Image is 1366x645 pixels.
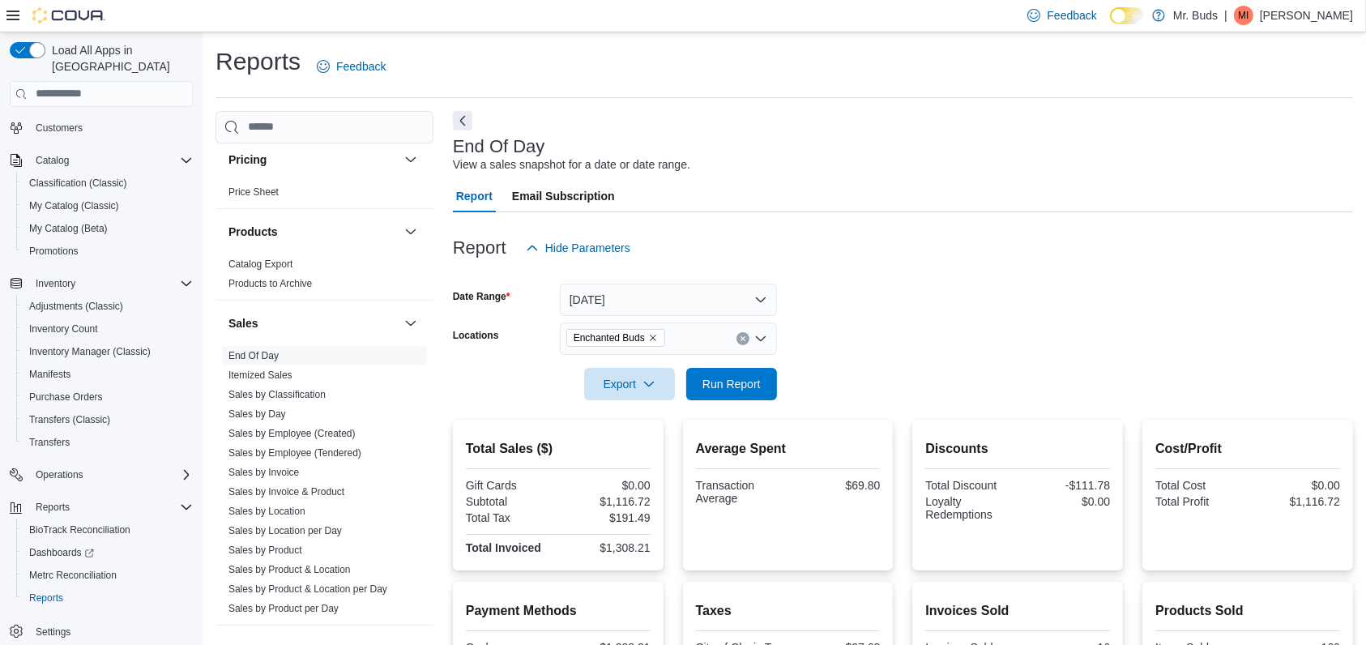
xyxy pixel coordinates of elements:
[29,118,89,138] a: Customers
[23,342,157,361] a: Inventory Manager (Classic)
[1251,495,1340,508] div: $1,116.72
[228,583,387,595] a: Sales by Product & Location per Day
[466,541,541,554] strong: Total Invoiced
[466,479,555,492] div: Gift Cards
[228,350,279,361] a: End Of Day
[228,258,292,271] span: Catalog Export
[228,446,361,459] span: Sales by Employee (Tendered)
[29,391,103,404] span: Purchase Orders
[29,622,77,642] a: Settings
[228,427,356,440] span: Sales by Employee (Created)
[228,408,286,421] span: Sales by Day
[228,152,267,168] h3: Pricing
[23,173,193,193] span: Classification (Classic)
[561,511,651,524] div: $191.49
[216,182,433,208] div: Pricing
[228,349,279,362] span: End Of Day
[23,566,123,585] a: Metrc Reconciliation
[36,154,69,167] span: Catalog
[29,151,193,170] span: Catalog
[228,545,302,556] a: Sales by Product
[29,177,127,190] span: Classification (Classic)
[453,156,690,173] div: View a sales snapshot for a date or date range.
[16,172,199,194] button: Classification (Classic)
[228,525,342,536] a: Sales by Location per Day
[228,277,312,290] span: Products to Archive
[1155,495,1244,508] div: Total Profit
[686,368,777,400] button: Run Report
[574,330,645,346] span: Enchanted Buds
[228,369,292,381] a: Itemized Sales
[512,180,615,212] span: Email Subscription
[925,601,1110,621] h2: Invoices Sold
[228,369,292,382] span: Itemized Sales
[23,520,193,540] span: BioTrack Reconciliation
[29,413,110,426] span: Transfers (Classic)
[466,439,651,459] h2: Total Sales ($)
[453,137,545,156] h3: End Of Day
[16,587,199,609] button: Reports
[23,566,193,585] span: Metrc Reconciliation
[584,368,675,400] button: Export
[1251,479,1340,492] div: $0.00
[23,173,134,193] a: Classification (Classic)
[228,278,312,289] a: Products to Archive
[228,602,339,615] span: Sales by Product per Day
[791,479,880,492] div: $69.80
[23,543,193,562] span: Dashboards
[23,319,193,339] span: Inventory Count
[925,495,1014,521] div: Loyalty Redemptions
[29,368,70,381] span: Manifests
[29,465,90,485] button: Operations
[594,368,665,400] span: Export
[228,564,351,575] a: Sales by Product & Location
[23,588,70,608] a: Reports
[16,431,199,454] button: Transfers
[23,520,137,540] a: BioTrack Reconciliation
[3,149,199,172] button: Catalog
[228,258,292,270] a: Catalog Export
[228,315,258,331] h3: Sales
[216,346,433,625] div: Sales
[23,319,105,339] a: Inventory Count
[3,272,199,295] button: Inventory
[228,224,398,240] button: Products
[29,592,63,604] span: Reports
[228,389,326,400] a: Sales by Classification
[519,232,637,264] button: Hide Parameters
[29,523,130,536] span: BioTrack Reconciliation
[228,603,339,614] a: Sales by Product per Day
[228,583,387,596] span: Sales by Product & Location per Day
[23,410,193,429] span: Transfers (Classic)
[36,501,70,514] span: Reports
[23,387,193,407] span: Purchase Orders
[1021,479,1110,492] div: -$111.78
[1234,6,1253,25] div: Mike Issa
[29,498,76,517] button: Reports
[36,122,83,135] span: Customers
[216,45,301,78] h1: Reports
[29,117,193,138] span: Customers
[29,222,108,235] span: My Catalog (Beta)
[23,365,193,384] span: Manifests
[228,505,305,518] span: Sales by Location
[3,496,199,519] button: Reports
[228,152,398,168] button: Pricing
[560,284,777,316] button: [DATE]
[545,240,630,256] span: Hide Parameters
[228,315,398,331] button: Sales
[1110,7,1144,24] input: Dark Mode
[310,50,392,83] a: Feedback
[228,506,305,517] a: Sales by Location
[228,466,299,479] span: Sales by Invoice
[696,439,881,459] h2: Average Spent
[23,433,193,452] span: Transfers
[29,199,119,212] span: My Catalog (Classic)
[648,333,658,343] button: Remove Enchanted Buds from selection in this group
[561,479,651,492] div: $0.00
[453,290,510,303] label: Date Range
[16,408,199,431] button: Transfers (Classic)
[228,467,299,478] a: Sales by Invoice
[23,365,77,384] a: Manifests
[561,541,651,554] div: $1,308.21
